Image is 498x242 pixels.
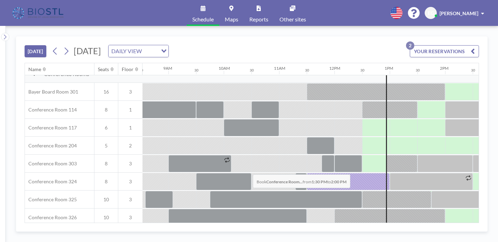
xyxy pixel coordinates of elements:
span: 3 [118,178,142,185]
div: 12PM [329,66,340,71]
img: organization-logo [11,6,66,20]
p: 2 [406,41,414,50]
span: 16 [94,89,118,95]
button: [DATE] [25,45,46,57]
span: 8 [94,161,118,167]
div: 11AM [274,66,285,71]
span: 3 [118,196,142,203]
b: 1:30 PM [312,179,327,184]
div: 30 [194,68,199,72]
span: Other sites [279,17,306,22]
span: 1 [118,125,142,131]
span: 1 [118,107,142,113]
span: 8 [94,178,118,185]
div: Name [28,66,41,72]
span: 10 [94,214,118,221]
div: 9AM [163,66,172,71]
div: 30 [471,68,475,72]
span: Book from to [253,174,350,188]
div: Search for option [109,45,168,57]
span: Conference Room 204 [25,143,77,149]
span: 6 [94,125,118,131]
div: 30 [416,68,420,72]
span: Conference Room 325 [25,196,77,203]
button: YOUR RESERVATIONS2 [410,45,479,57]
div: 30 [305,68,309,72]
span: Conference Room 303 [25,161,77,167]
span: Conference Room 114 [25,107,77,113]
span: 3 [118,89,142,95]
span: 5 [94,143,118,149]
span: 2 [118,143,142,149]
span: 3 [118,214,142,221]
span: 10 [94,196,118,203]
span: Conference Room 326 [25,214,77,221]
input: Search for option [144,47,157,56]
div: 1PM [385,66,393,71]
span: [PERSON_NAME] [440,10,478,16]
span: DAILY VIEW [110,47,143,56]
b: 2:00 PM [331,179,347,184]
div: 2PM [440,66,449,71]
b: Conference Room... [266,179,303,184]
div: Floor [122,66,133,72]
span: Reports [249,17,268,22]
div: 10AM [219,66,230,71]
div: 30 [250,68,254,72]
span: 8 [94,107,118,113]
span: Conference Room 117 [25,125,77,131]
span: Bayer Board Room 301 [25,89,78,95]
div: 30 [360,68,365,72]
div: Seats [98,66,109,72]
span: Maps [225,17,238,22]
span: [DATE] [74,46,101,56]
span: Conference Room 324 [25,178,77,185]
span: EG [428,10,434,16]
span: Schedule [192,17,214,22]
span: 3 [118,161,142,167]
